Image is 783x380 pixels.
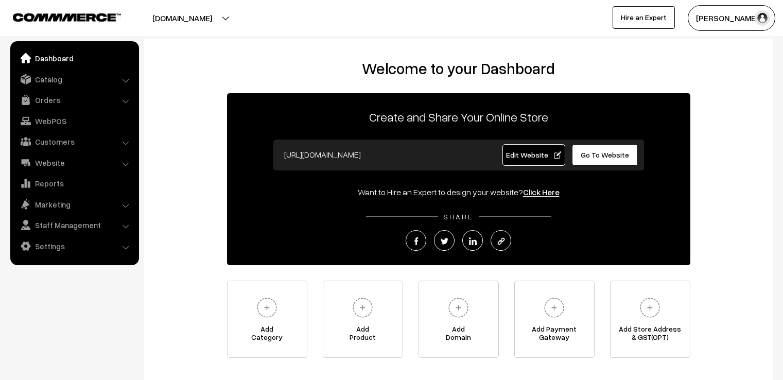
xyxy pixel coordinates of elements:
span: SHARE [438,212,479,221]
a: Settings [13,237,135,255]
a: Add Store Address& GST(OPT) [610,281,690,358]
span: Add Category [228,325,307,346]
a: AddCategory [227,281,307,358]
span: Edit Website [506,150,561,159]
a: Hire an Expert [613,6,675,29]
a: Catalog [13,70,135,89]
a: Dashboard [13,49,135,67]
button: [DOMAIN_NAME] [116,5,248,31]
a: Go To Website [572,144,638,166]
a: Click Here [523,187,560,197]
a: WebPOS [13,112,135,130]
a: Edit Website [502,144,565,166]
a: Marketing [13,195,135,214]
a: Add PaymentGateway [514,281,595,358]
a: AddProduct [323,281,403,358]
button: [PERSON_NAME] [688,5,775,31]
a: AddDomain [419,281,499,358]
img: user [755,10,770,26]
img: plus.svg [444,293,473,322]
img: plus.svg [540,293,568,322]
img: COMMMERCE [13,13,121,21]
a: Customers [13,132,135,151]
span: Add Store Address & GST(OPT) [611,325,690,346]
a: Orders [13,91,135,109]
img: plus.svg [349,293,377,322]
h2: Welcome to your Dashboard [154,59,762,78]
div: Want to Hire an Expert to design your website? [227,186,690,198]
a: Reports [13,174,135,193]
span: Add Product [323,325,403,346]
p: Create and Share Your Online Store [227,108,690,126]
a: COMMMERCE [13,10,103,23]
span: Go To Website [581,150,629,159]
img: plus.svg [636,293,664,322]
span: Add Payment Gateway [515,325,594,346]
a: Website [13,153,135,172]
img: plus.svg [253,293,281,322]
span: Add Domain [419,325,498,346]
a: Staff Management [13,216,135,234]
